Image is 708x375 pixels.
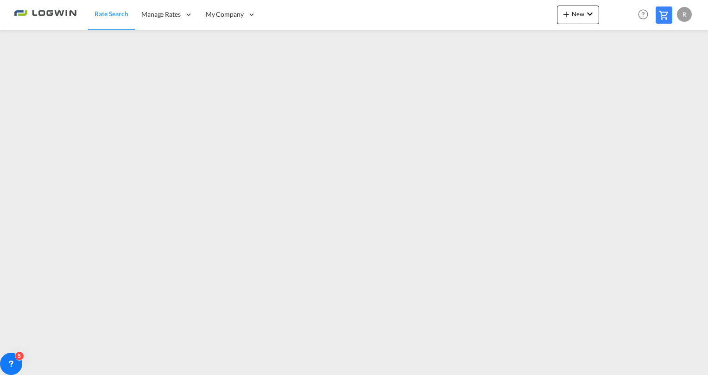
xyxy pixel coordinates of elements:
[677,7,692,22] div: R
[635,6,651,22] span: Help
[14,4,76,25] img: 2761ae10d95411efa20a1f5e0282d2d7.png
[557,6,599,24] button: icon-plus 400-fgNewicon-chevron-down
[635,6,656,23] div: Help
[141,10,181,19] span: Manage Rates
[561,10,595,18] span: New
[584,8,595,19] md-icon: icon-chevron-down
[95,10,128,18] span: Rate Search
[206,10,244,19] span: My Company
[561,8,572,19] md-icon: icon-plus 400-fg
